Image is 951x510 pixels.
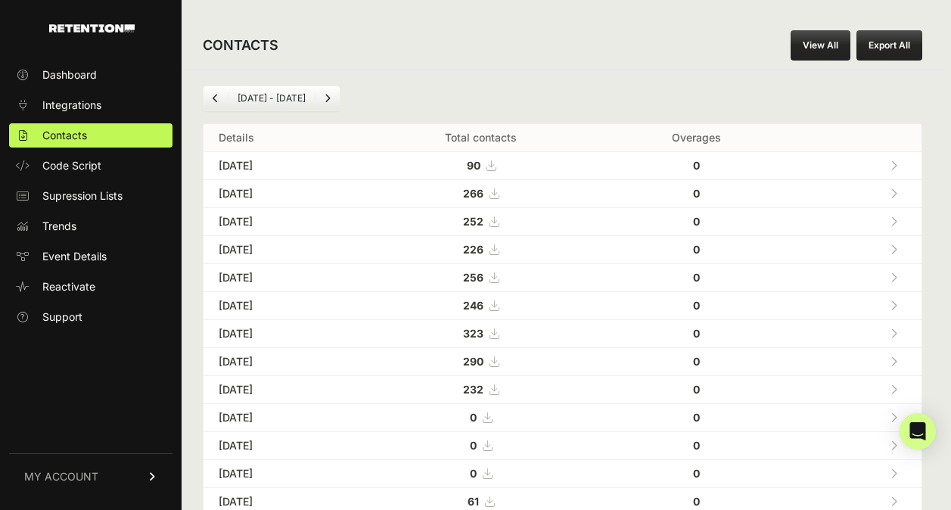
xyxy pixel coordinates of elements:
[204,124,359,152] th: Details
[9,154,172,178] a: Code Script
[204,180,359,208] td: [DATE]
[463,243,483,256] strong: 226
[693,159,700,172] strong: 0
[204,236,359,264] td: [DATE]
[463,215,483,228] strong: 252
[204,208,359,236] td: [DATE]
[693,187,700,200] strong: 0
[204,152,359,180] td: [DATE]
[9,244,172,269] a: Event Details
[9,214,172,238] a: Trends
[693,215,700,228] strong: 0
[24,469,98,484] span: MY ACCOUNT
[856,30,922,61] button: Export All
[203,35,278,56] h2: CONTACTS
[900,413,936,449] div: Open Intercom Messenger
[463,355,499,368] a: 290
[42,219,76,234] span: Trends
[463,299,499,312] a: 246
[463,187,499,200] a: 266
[693,411,700,424] strong: 0
[693,383,700,396] strong: 0
[204,348,359,376] td: [DATE]
[467,159,480,172] strong: 90
[204,432,359,460] td: [DATE]
[468,495,494,508] a: 61
[468,495,479,508] strong: 61
[463,383,499,396] a: 232
[470,439,477,452] strong: 0
[204,460,359,488] td: [DATE]
[791,30,850,61] a: View All
[693,495,700,508] strong: 0
[463,271,483,284] strong: 256
[42,67,97,82] span: Dashboard
[228,92,315,104] li: [DATE] - [DATE]
[204,320,359,348] td: [DATE]
[315,86,340,110] a: Next
[42,279,95,294] span: Reactivate
[9,123,172,148] a: Contacts
[463,327,483,340] strong: 323
[693,327,700,340] strong: 0
[204,404,359,432] td: [DATE]
[42,158,101,173] span: Code Script
[42,309,82,325] span: Support
[9,275,172,299] a: Reactivate
[463,243,499,256] a: 226
[693,439,700,452] strong: 0
[470,411,477,424] strong: 0
[9,453,172,499] a: MY ACCOUNT
[693,355,700,368] strong: 0
[42,188,123,204] span: Supression Lists
[204,86,228,110] a: Previous
[204,376,359,404] td: [DATE]
[42,249,107,264] span: Event Details
[602,124,791,152] th: Overages
[693,271,700,284] strong: 0
[467,159,496,172] a: 90
[9,63,172,87] a: Dashboard
[463,355,483,368] strong: 290
[9,184,172,208] a: Supression Lists
[463,215,499,228] a: 252
[463,271,499,284] a: 256
[42,98,101,113] span: Integrations
[9,93,172,117] a: Integrations
[463,383,483,396] strong: 232
[49,24,135,33] img: Retention.com
[204,264,359,292] td: [DATE]
[470,467,477,480] strong: 0
[42,128,87,143] span: Contacts
[359,124,601,152] th: Total contacts
[463,327,499,340] a: 323
[693,299,700,312] strong: 0
[693,467,700,480] strong: 0
[463,187,483,200] strong: 266
[204,292,359,320] td: [DATE]
[463,299,483,312] strong: 246
[693,243,700,256] strong: 0
[9,305,172,329] a: Support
